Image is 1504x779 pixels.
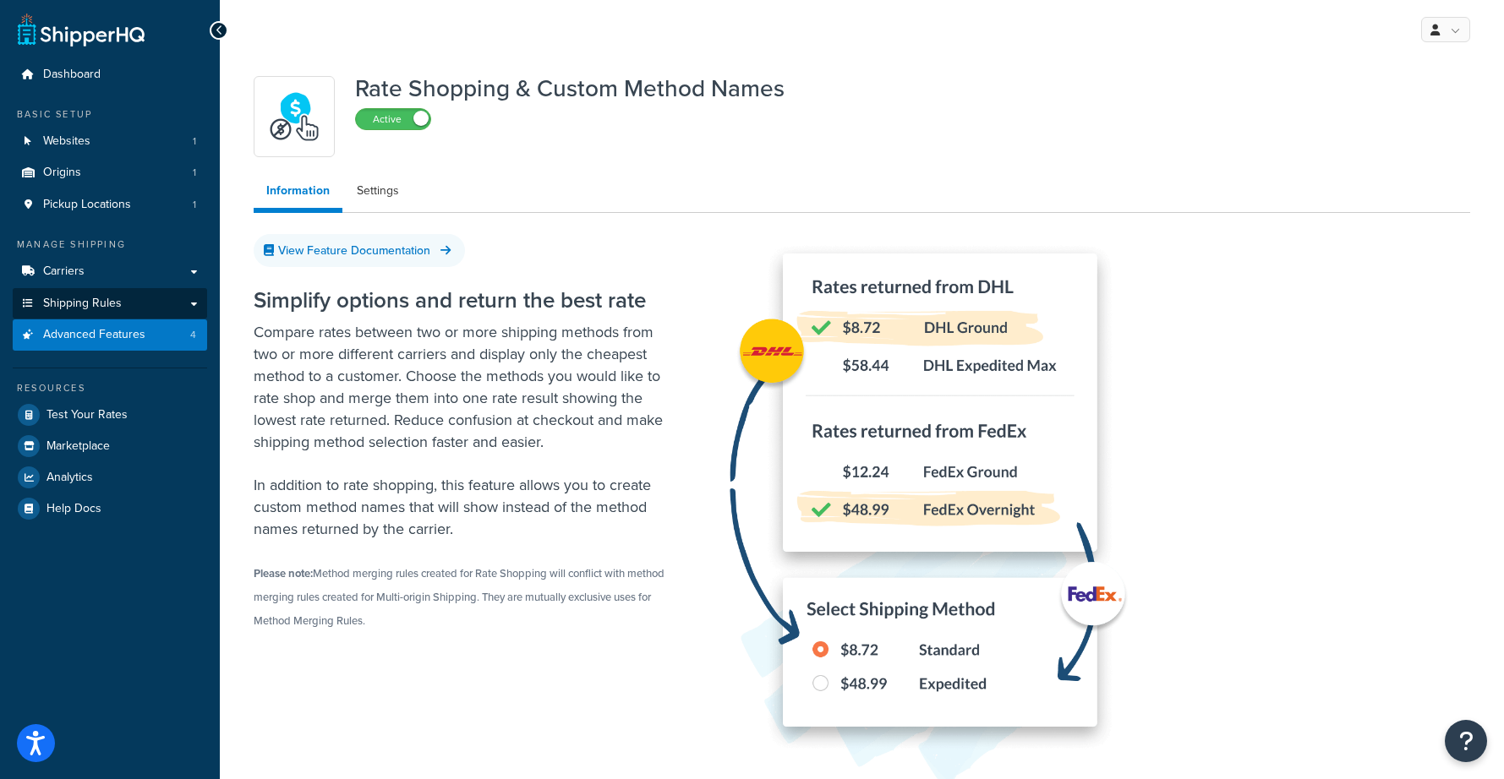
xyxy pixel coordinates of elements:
button: Open Resource Center [1445,720,1487,762]
li: Websites [13,126,207,157]
h2: Simplify options and return the best rate [254,288,676,313]
span: 4 [190,328,196,342]
span: Analytics [46,471,93,485]
a: Analytics [13,462,207,493]
a: Advanced Features4 [13,319,207,351]
li: Advanced Features [13,319,207,351]
a: Websites1 [13,126,207,157]
span: Pickup Locations [43,198,131,212]
a: Pickup Locations1 [13,189,207,221]
p: In addition to rate shopping, this feature allows you to create custom method names that will sho... [254,474,676,540]
span: Websites [43,134,90,149]
span: 1 [193,166,196,180]
a: Test Your Rates [13,400,207,430]
label: Active [356,109,430,129]
li: Origins [13,157,207,188]
span: Test Your Rates [46,408,128,422]
a: Settings [344,174,412,208]
p: Compare rates between two or more shipping methods from two or more different carriers and displa... [254,321,676,453]
span: Help Docs [46,502,101,516]
div: Basic Setup [13,107,207,122]
a: View Feature Documentation [254,234,465,267]
a: Marketplace [13,431,207,461]
a: Information [254,174,342,213]
span: Marketplace [46,439,110,454]
span: Origins [43,166,81,180]
li: Pickup Locations [13,189,207,221]
div: Manage Shipping [13,237,207,252]
strong: Please note: [254,565,313,581]
a: Origins1 [13,157,207,188]
small: Method merging rules created for Rate Shopping will conflict with method merging rules created fo... [254,565,664,629]
span: Dashboard [43,68,101,82]
a: Dashboard [13,59,207,90]
span: 1 [193,198,196,212]
span: Shipping Rules [43,297,122,311]
a: Carriers [13,256,207,287]
a: Shipping Rules [13,288,207,319]
h1: Rate Shopping & Custom Method Names [355,76,785,101]
div: Resources [13,381,207,395]
img: icon-duo-feat-rate-shopping-ecdd8bed.png [265,87,324,146]
span: Advanced Features [43,328,145,342]
span: 1 [193,134,196,149]
span: Carriers [43,264,85,279]
a: Help Docs [13,493,207,524]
